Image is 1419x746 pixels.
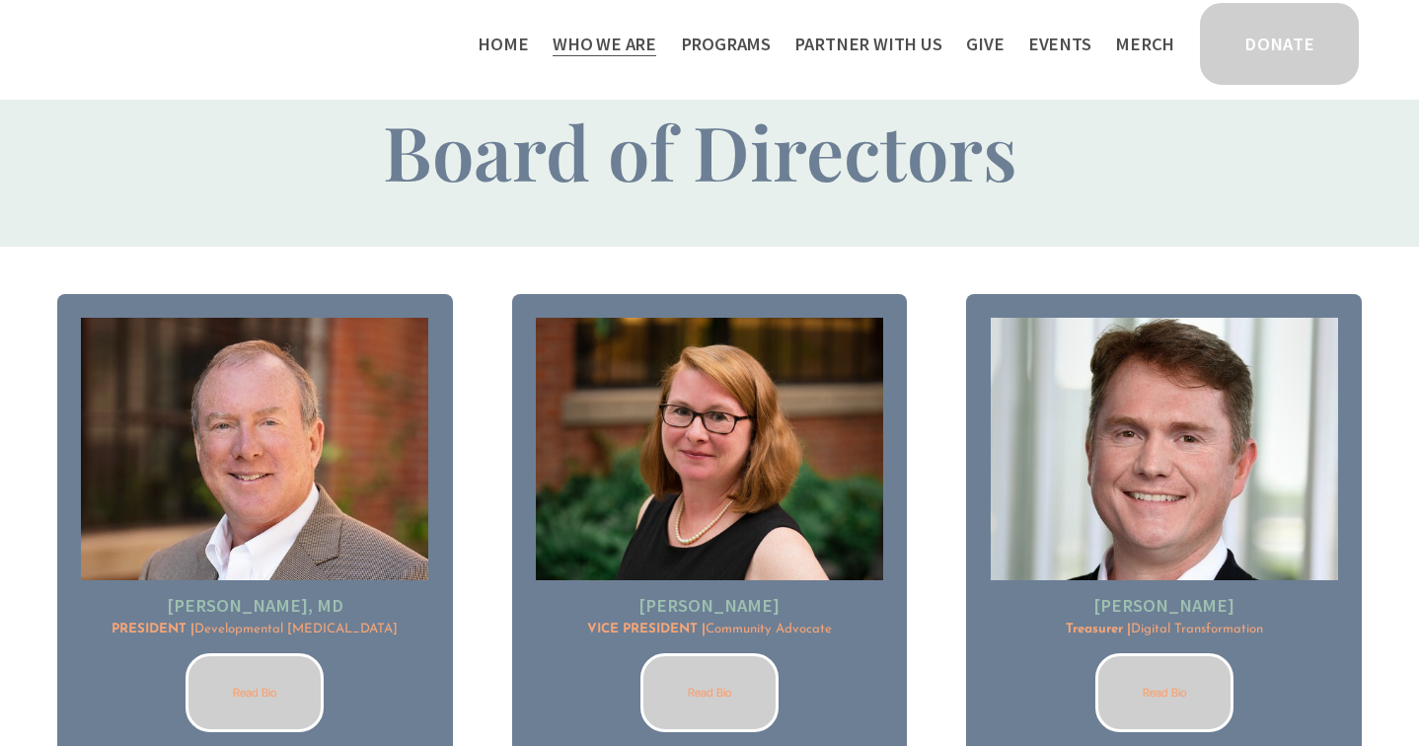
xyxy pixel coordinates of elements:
[1028,28,1091,60] a: Events
[553,30,656,59] span: Who We Are
[112,623,194,635] strong: PRESIDENT |
[1095,653,1233,732] a: Read Bio
[536,594,884,618] h2: [PERSON_NAME]
[553,28,656,60] a: folder dropdown
[640,653,779,732] a: Read Bio
[794,30,941,59] span: Partner With Us
[587,623,706,635] strong: VICE PRESIDENT |
[991,621,1339,639] p: Digital Transformation
[681,30,772,59] span: Programs
[794,28,941,60] a: folder dropdown
[478,28,528,60] a: Home
[81,594,429,618] h2: [PERSON_NAME], MD
[383,101,1017,200] span: Board of Directors
[186,653,324,732] a: Read Bio
[681,28,772,60] a: folder dropdown
[1066,623,1131,635] strong: Treasurer |
[536,621,884,639] p: Community Advocate
[81,621,429,639] p: Developmental [MEDICAL_DATA]
[1115,28,1174,60] a: Merch
[991,594,1339,618] h2: [PERSON_NAME]
[966,28,1004,60] a: Give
